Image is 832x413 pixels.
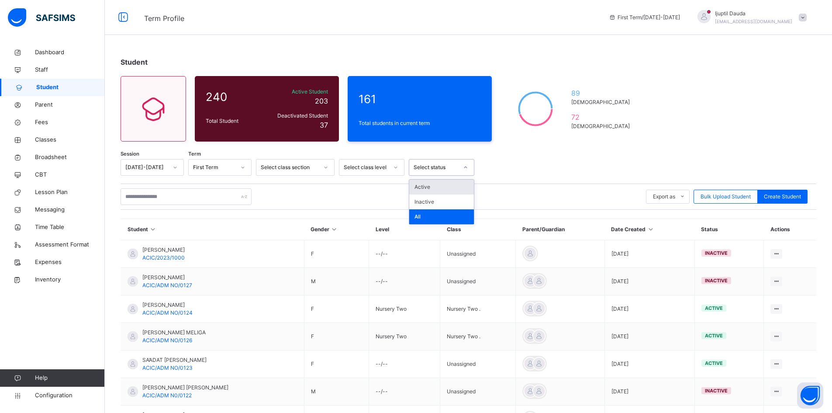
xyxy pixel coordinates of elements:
[261,163,318,171] div: Select class section
[409,194,474,209] div: Inactive
[369,323,440,351] td: Nursery Two
[653,193,675,201] span: Export as
[35,240,105,249] span: Assessment Format
[440,240,516,268] td: Unassigned
[193,163,235,171] div: First Term
[571,122,634,130] span: [DEMOGRAPHIC_DATA]
[35,223,105,232] span: Time Table
[440,295,516,323] td: Nursery Two .
[369,351,440,378] td: --/--
[142,337,192,344] span: ACIC/ADM NO/0126
[331,226,338,233] i: Sort in Ascending Order
[604,240,694,268] td: [DATE]
[35,205,105,214] span: Messaging
[142,356,207,364] span: SA’ADAT [PERSON_NAME]
[705,333,723,339] span: active
[35,258,105,267] span: Expenses
[369,295,440,323] td: Nursery Two
[604,295,694,323] td: [DATE]
[304,351,369,378] td: F
[35,374,104,382] span: Help
[121,219,304,240] th: Student
[440,323,516,351] td: Nursery Two .
[144,14,184,23] span: Term Profile
[689,10,811,25] div: Ijuptil Dauda
[344,163,388,171] div: Select class level
[149,226,157,233] i: Sort in Ascending Order
[266,112,328,120] span: Deactivated Student
[8,8,75,27] img: safsims
[35,275,105,284] span: Inventory
[142,364,193,371] span: ACIC/ADM NO/0123
[705,360,723,366] span: active
[35,170,105,179] span: CBT
[516,219,604,240] th: Parent/Guardian
[35,101,105,109] span: Parent
[604,268,694,295] td: [DATE]
[701,193,751,201] span: Bulk Upload Student
[304,240,369,268] td: F
[35,188,105,197] span: Lesson Plan
[359,90,481,108] span: 161
[369,240,440,268] td: --/--
[35,391,104,400] span: Configuration
[304,323,369,351] td: F
[35,153,105,162] span: Broadsheet
[304,378,369,406] td: M
[705,305,723,311] span: active
[604,323,694,351] td: [DATE]
[571,112,634,122] span: 72
[36,83,105,92] span: Student
[705,278,728,284] span: inactive
[571,98,634,106] span: [DEMOGRAPHIC_DATA]
[715,19,792,24] span: [EMAIL_ADDRESS][DOMAIN_NAME]
[764,219,816,240] th: Actions
[647,226,654,233] i: Sort in Ascending Order
[604,378,694,406] td: [DATE]
[121,58,148,66] span: Student
[320,121,328,129] span: 37
[304,219,369,240] th: Gender
[142,274,192,281] span: [PERSON_NAME]
[304,295,369,323] td: F
[206,88,262,105] span: 240
[142,329,206,337] span: [PERSON_NAME] MELIGA
[35,48,105,57] span: Dashboard
[35,66,105,74] span: Staff
[142,384,228,392] span: [PERSON_NAME] [PERSON_NAME]
[204,115,264,127] div: Total Student
[409,209,474,224] div: All
[304,268,369,295] td: M
[604,351,694,378] td: [DATE]
[369,219,440,240] th: Level
[609,14,680,21] span: session/term information
[142,392,192,399] span: ACIC/ADM N0/0122
[142,301,193,309] span: [PERSON_NAME]
[125,163,168,171] div: [DATE]-[DATE]
[440,219,516,240] th: Class
[705,388,728,394] span: inactive
[440,351,516,378] td: Unassigned
[121,150,139,158] span: Session
[705,250,728,256] span: inactive
[142,309,193,316] span: ACIC/ADM NO/0124
[414,163,458,171] div: Select status
[440,268,516,295] td: Unassigned
[359,119,481,127] span: Total students in current term
[369,268,440,295] td: --/--
[715,10,792,17] span: Ijuptil Dauda
[142,246,185,254] span: [PERSON_NAME]
[604,219,694,240] th: Date Created
[188,150,201,158] span: Term
[571,88,634,98] span: 89
[797,382,823,409] button: Open asap
[440,378,516,406] td: Unassigned
[369,378,440,406] td: --/--
[142,282,192,288] span: ACIC/ADM NO/0127
[764,193,801,201] span: Create Student
[35,135,105,144] span: Classes
[409,180,474,194] div: Active
[694,219,764,240] th: Status
[315,97,328,105] span: 203
[35,118,105,127] span: Fees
